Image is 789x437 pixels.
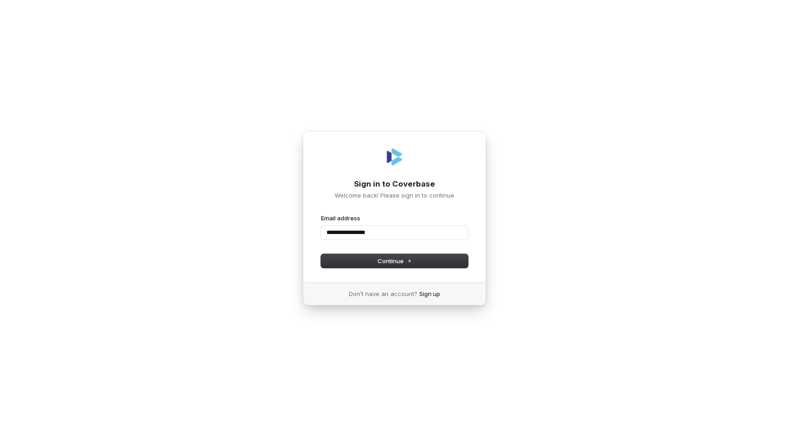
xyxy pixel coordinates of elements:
img: Coverbase [384,146,405,168]
h1: Sign in to Coverbase [321,179,468,190]
span: Don’t have an account? [349,290,417,298]
p: Welcome back! Please sign in to continue [321,191,468,199]
span: Continue [378,257,412,265]
a: Sign up [419,290,440,298]
label: Email address [321,214,360,222]
button: Continue [321,254,468,268]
